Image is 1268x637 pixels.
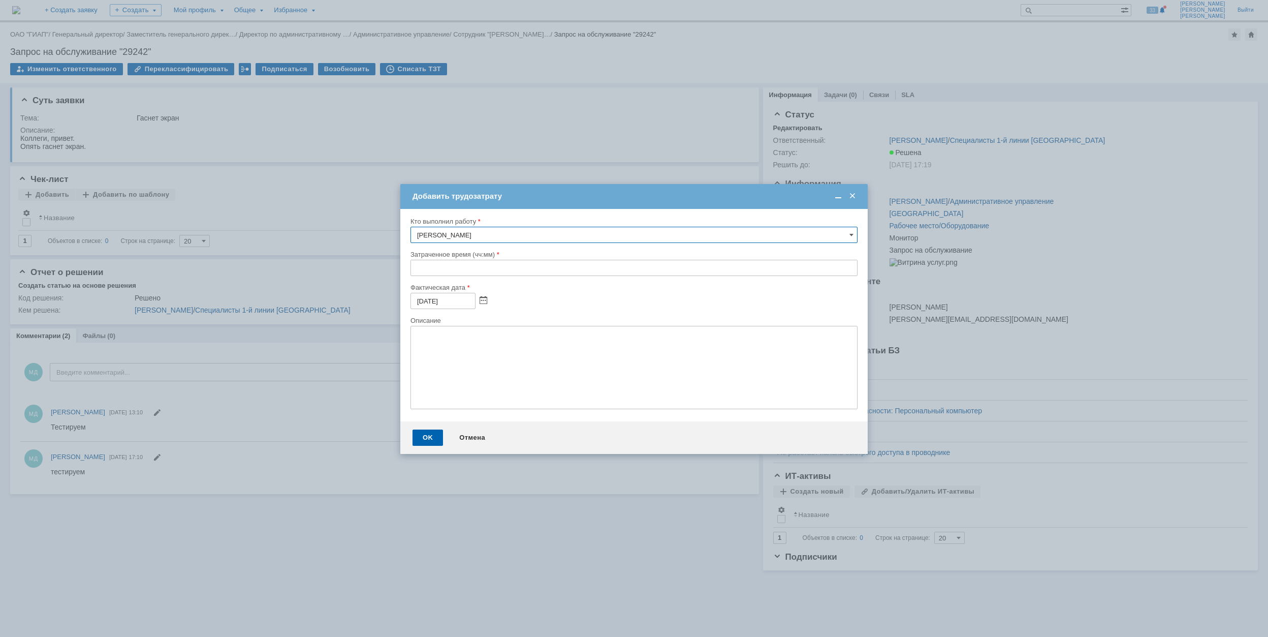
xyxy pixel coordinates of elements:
[410,251,855,258] div: Затраченное время (чч:мм)
[410,317,855,324] div: Описание
[410,218,855,225] div: Кто выполнил работу
[413,192,858,201] div: Добавить трудозатрату
[833,192,843,201] span: Свернуть (Ctrl + M)
[847,192,858,201] span: Закрыть
[410,284,855,291] div: Фактическая дата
